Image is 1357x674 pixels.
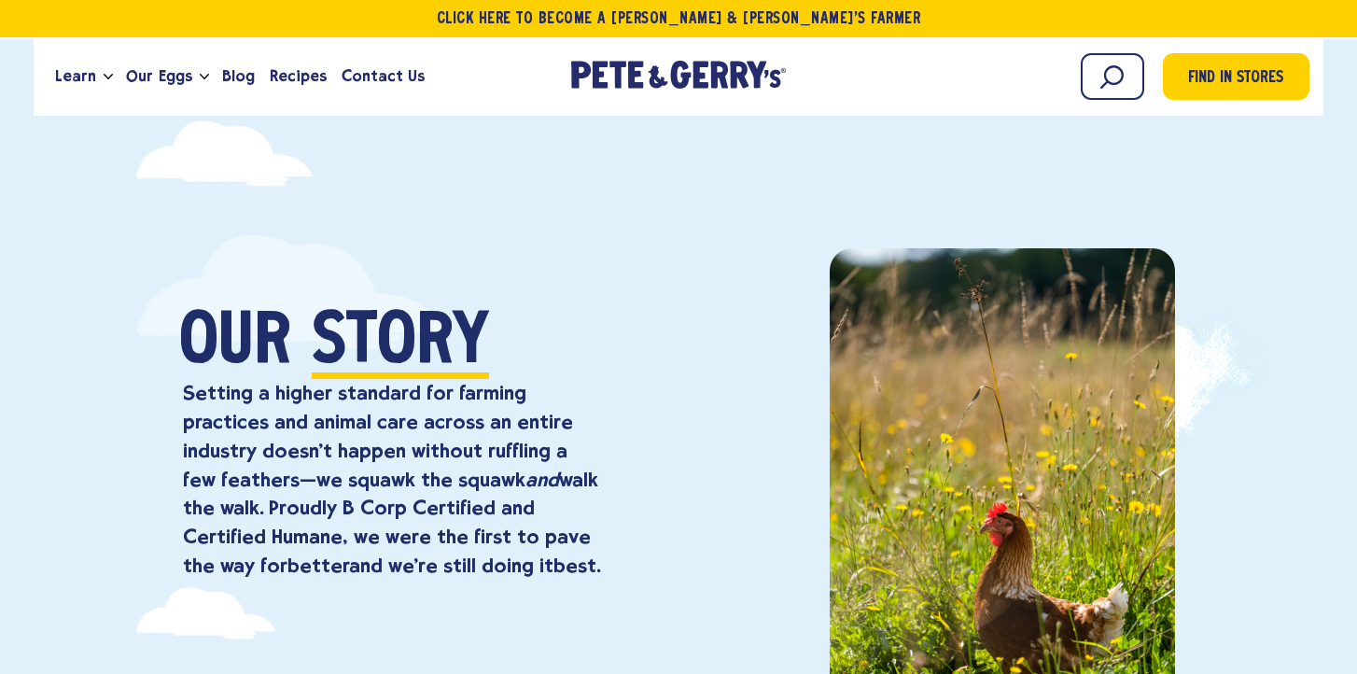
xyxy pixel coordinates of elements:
em: and [525,468,559,491]
a: Our Eggs [119,51,199,102]
a: Find in Stores [1163,53,1309,100]
span: Find in Stores [1188,66,1283,91]
span: Contact Us [342,64,425,88]
strong: best [553,554,596,577]
a: Learn [48,51,104,102]
span: Blog [222,64,255,88]
span: Story [312,309,489,379]
p: Setting a higher standard for farming practices and animal care across an entire industry doesn’t... [183,379,601,581]
a: Blog [215,51,262,102]
a: Contact Us [334,51,432,102]
span: Our Eggs [126,64,191,88]
input: Search [1081,53,1144,100]
span: Recipes [270,64,327,88]
button: Open the dropdown menu for Learn [104,74,113,80]
span: Learn [55,64,96,88]
strong: better [287,554,349,577]
a: Recipes [262,51,334,102]
button: Open the dropdown menu for Our Eggs [200,74,209,80]
span: Our [179,309,291,379]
